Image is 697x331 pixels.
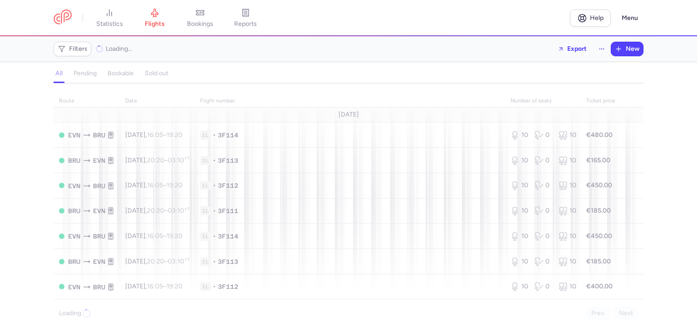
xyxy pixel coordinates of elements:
[106,45,132,53] span: Loading...
[177,8,223,28] a: bookings
[69,45,88,53] span: Filters
[54,10,72,26] a: CitizenPlane red outlined logo
[96,20,123,28] span: statistics
[570,10,611,27] a: Help
[87,8,132,28] a: statistics
[132,8,177,28] a: flights
[626,45,639,53] span: New
[611,42,643,56] button: New
[54,42,91,56] button: Filters
[223,8,268,28] a: reports
[590,15,604,21] span: Help
[187,20,213,28] span: bookings
[234,20,257,28] span: reports
[616,10,643,27] button: Menu
[145,20,165,28] span: flights
[552,42,593,56] button: Export
[567,45,587,52] span: Export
